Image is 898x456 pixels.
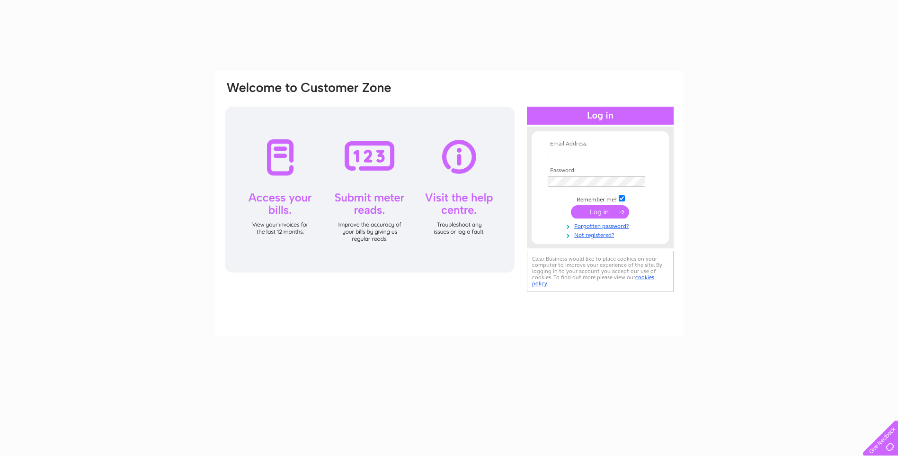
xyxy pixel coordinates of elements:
[527,251,674,292] div: Clear Business would like to place cookies on your computer to improve your experience of the sit...
[545,167,655,174] th: Password:
[532,274,654,287] a: cookies policy
[548,221,655,230] a: Forgotten password?
[545,194,655,203] td: Remember me?
[548,230,655,239] a: Not registered?
[545,141,655,147] th: Email Address:
[571,205,629,219] input: Submit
